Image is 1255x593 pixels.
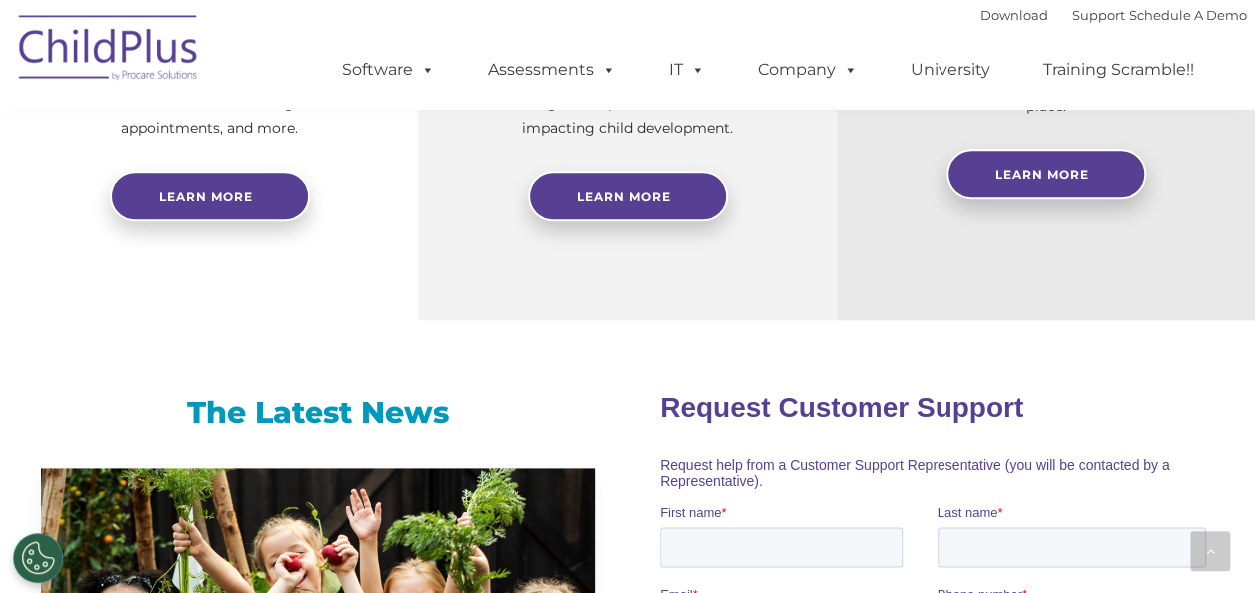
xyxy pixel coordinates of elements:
[649,50,725,90] a: IT
[278,132,338,147] span: Last name
[577,189,671,204] span: Learn More
[891,50,1010,90] a: University
[738,50,878,90] a: Company
[159,189,253,204] span: Learn more
[946,149,1146,199] a: Learn More
[41,393,595,433] h3: The Latest News
[1023,50,1214,90] a: Training Scramble!!
[995,167,1089,182] span: Learn More
[110,171,310,221] a: Learn more
[468,50,636,90] a: Assessments
[980,7,1247,23] font: |
[9,1,209,101] img: ChildPlus by Procare Solutions
[1072,7,1125,23] a: Support
[13,533,63,583] button: Cookies Settings
[980,7,1048,23] a: Download
[322,50,455,90] a: Software
[278,214,362,229] span: Phone number
[528,171,728,221] a: Learn More
[929,377,1255,593] iframe: Chat Widget
[1129,7,1247,23] a: Schedule A Demo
